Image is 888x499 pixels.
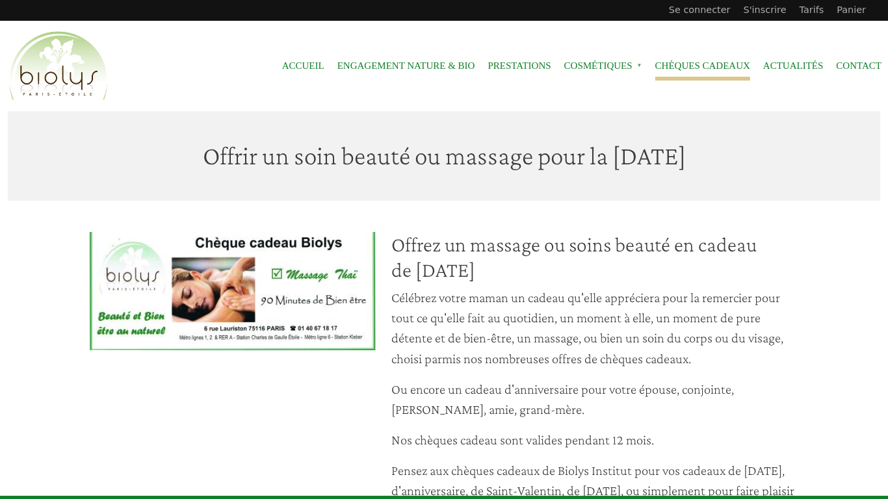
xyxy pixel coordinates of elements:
[655,51,750,81] a: Chèques cadeaux
[89,232,376,350] img: cheque cadeau
[391,232,799,282] h2: Offrez un massage ou soins beauté en cadeau de [DATE]
[391,429,799,450] p: Nos chèques cadeau sont valides pendant 12 mois.
[337,51,475,81] a: Engagement Nature & Bio
[7,29,111,103] img: Accueil
[763,51,824,81] a: Actualités
[391,379,799,419] p: Ou encore un cadeau d'anniversaire pour votre épouse, conjointe, [PERSON_NAME], amie, grand-mère.
[8,140,880,172] div: Offrir un soin beauté ou massage pour la [DATE]
[488,51,551,81] a: Prestations
[564,51,642,81] span: Cosmétiques
[282,51,324,81] a: Accueil
[391,287,799,368] p: Célébrez votre maman un cadeau qu'elle appréciera pour la remercier pour tout ce qu'elle fait au ...
[637,63,642,68] span: »
[836,51,881,81] a: Contact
